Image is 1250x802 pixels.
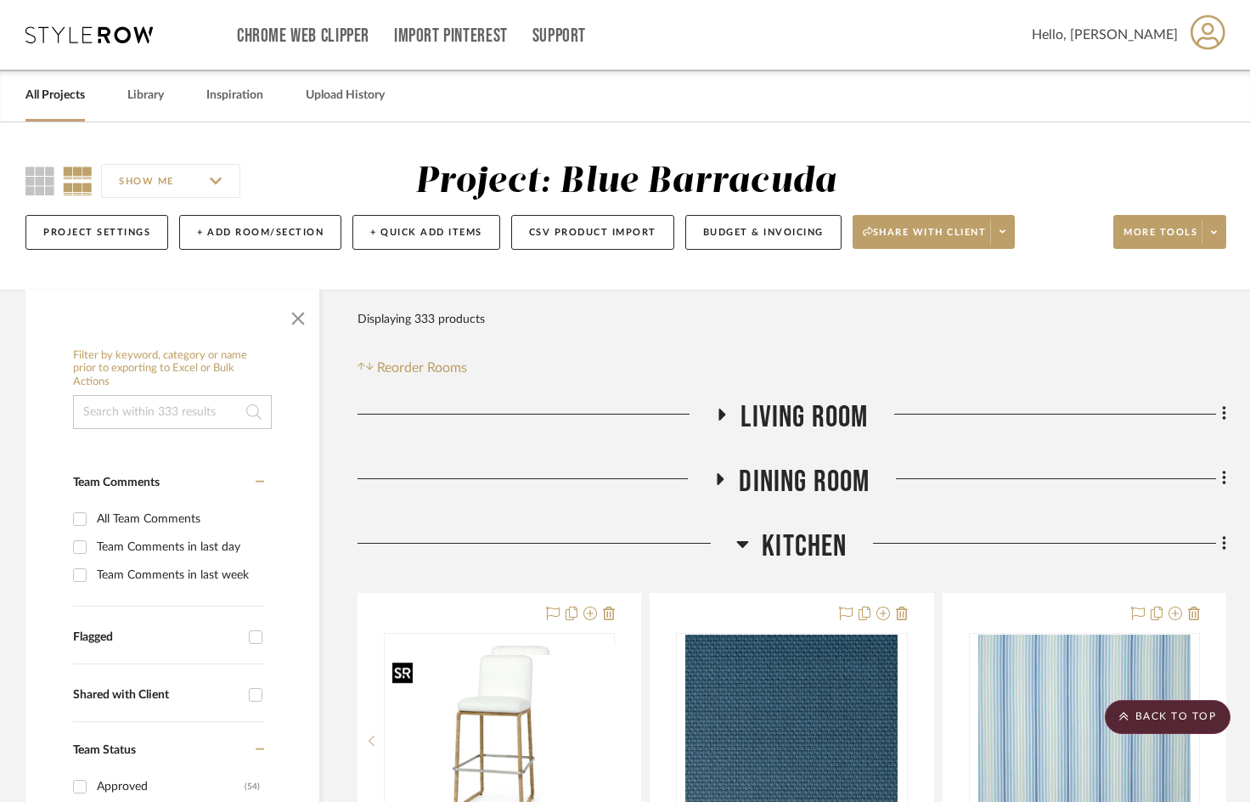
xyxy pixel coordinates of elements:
[25,215,168,250] button: Project Settings
[685,215,842,250] button: Budget & Invoicing
[1113,215,1226,249] button: More tools
[1105,700,1230,734] scroll-to-top-button: BACK TO TOP
[245,773,260,800] div: (54)
[306,84,385,107] a: Upload History
[73,395,272,429] input: Search within 333 results
[1123,226,1197,251] span: More tools
[377,358,467,378] span: Reorder Rooms
[1032,25,1178,45] span: Hello, [PERSON_NAME]
[762,528,847,565] span: Kitchen
[237,29,369,43] a: Chrome Web Clipper
[97,534,260,561] div: Team Comments in last day
[358,358,467,378] button: Reorder Rooms
[73,630,240,645] div: Flagged
[739,464,870,500] span: Dining Room
[352,215,500,250] button: + Quick Add Items
[97,773,245,800] div: Approved
[740,399,868,436] span: Living Room
[532,29,586,43] a: Support
[73,744,136,756] span: Team Status
[97,562,260,589] div: Team Comments in last week
[511,215,674,250] button: CSV Product Import
[73,477,160,489] span: Team Comments
[358,302,485,336] div: Displaying 333 products
[25,84,85,107] a: All Projects
[73,349,272,389] h6: Filter by keyword, category or name prior to exporting to Excel or Bulk Actions
[206,84,263,107] a: Inspiration
[97,505,260,533] div: All Team Comments
[179,215,341,250] button: + Add Room/Section
[863,226,987,251] span: Share with client
[853,215,1016,249] button: Share with client
[73,688,240,703] div: Shared with Client
[281,298,315,332] button: Close
[415,164,837,200] div: Project: Blue Barracuda
[127,84,164,107] a: Library
[394,29,508,43] a: Import Pinterest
